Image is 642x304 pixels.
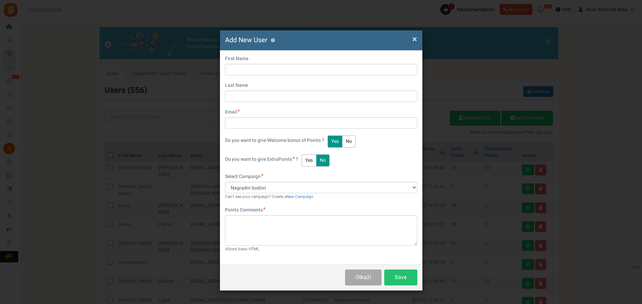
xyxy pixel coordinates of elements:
[225,137,324,144] label: Do you want to give Welcome bonus of Points ?
[225,55,248,62] label: First Name
[412,33,417,46] span: ×
[302,154,316,167] button: Yes
[286,194,313,200] a: New Campaign
[225,156,298,163] label: Points
[225,109,240,116] label: Email
[345,270,381,285] button: Otkaži
[225,173,263,180] label: Select Campaign
[225,246,259,252] small: Allows basic HTML
[225,82,248,89] label: Last Name
[225,156,278,163] span: Do you want to give Extra
[384,270,417,285] button: Save
[225,35,268,45] span: Add New User
[225,207,266,213] label: Points Comments
[316,154,330,167] button: No
[271,38,275,43] button: ?
[225,194,313,200] small: Can't see your campaign? Create a
[296,156,298,163] span: ?
[328,135,342,148] button: Yes
[342,135,356,148] button: No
